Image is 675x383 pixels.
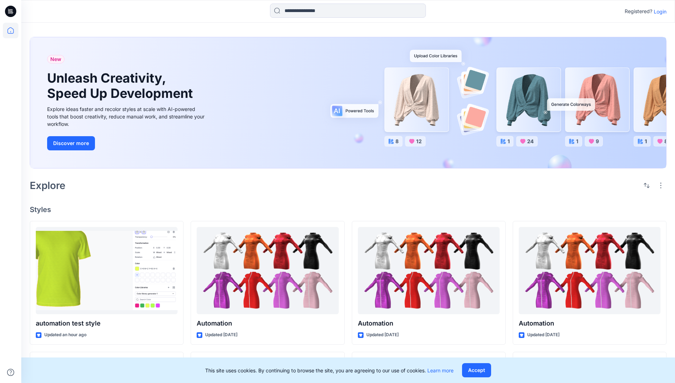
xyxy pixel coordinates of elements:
[358,318,500,328] p: Automation
[519,318,660,328] p: Automation
[462,363,491,377] button: Accept
[47,71,196,101] h1: Unleash Creativity, Speed Up Development
[205,331,237,339] p: Updated [DATE]
[654,8,666,15] p: Login
[36,318,178,328] p: automation test style
[30,180,66,191] h2: Explore
[47,136,207,150] a: Discover more
[519,227,660,315] a: Automation
[358,227,500,315] a: Automation
[625,7,652,16] p: Registered?
[197,318,338,328] p: Automation
[205,367,454,374] p: This site uses cookies. By continuing to browse the site, you are agreeing to our use of cookies.
[527,331,559,339] p: Updated [DATE]
[47,136,95,150] button: Discover more
[197,227,338,315] a: Automation
[50,55,61,63] span: New
[30,205,666,214] h4: Styles
[366,331,399,339] p: Updated [DATE]
[44,331,86,339] p: Updated an hour ago
[47,105,207,128] div: Explore ideas faster and recolor styles at scale with AI-powered tools that boost creativity, red...
[427,367,454,373] a: Learn more
[36,227,178,315] a: automation test style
